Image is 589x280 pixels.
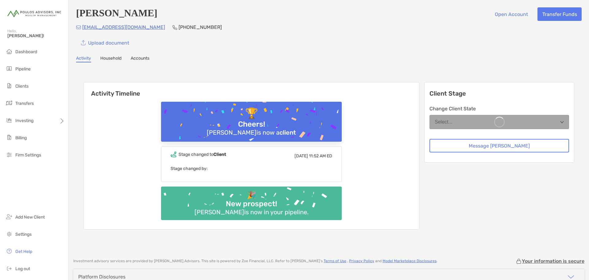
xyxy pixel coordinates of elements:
img: dashboard icon [6,48,13,55]
button: Open Account [490,7,533,21]
img: clients icon [6,82,13,89]
a: Household [100,56,121,62]
div: 🏆 [243,107,260,120]
img: get-help icon [6,247,13,255]
div: Platform Disclosures [78,274,125,280]
h4: [PERSON_NAME] [76,7,157,21]
img: settings icon [6,230,13,238]
div: [PERSON_NAME] is now a [204,129,298,136]
span: Firm Settings [15,152,41,158]
span: Clients [15,84,29,89]
img: Event icon [171,152,176,157]
img: firm-settings icon [6,151,13,158]
div: [PERSON_NAME] is now in your pipeline. [192,208,311,216]
h6: Activity Timeline [84,82,419,97]
p: Change Client State [429,105,569,112]
a: Upload document [76,36,134,49]
img: investing icon [6,116,13,124]
div: Stage changed to [179,152,226,157]
span: [PERSON_NAME]! [7,33,65,38]
span: Get Help [15,249,32,254]
b: client [279,129,296,136]
span: Billing [15,135,27,140]
img: transfers icon [6,99,13,107]
span: Pipeline [15,66,31,72]
p: Investment advisory services are provided by [PERSON_NAME] Advisors . This site is powered by Zoe... [73,259,437,263]
a: Terms of Use [324,259,346,263]
p: [PHONE_NUMBER] [179,23,222,31]
p: [EMAIL_ADDRESS][DOMAIN_NAME] [82,23,165,31]
span: Log out [15,266,30,271]
img: Phone Icon [172,25,177,30]
a: Accounts [131,56,149,62]
b: Client [214,152,226,157]
p: Client Stage [429,90,569,97]
span: 11:52 AM ED [309,153,332,159]
span: Transfers [15,101,34,106]
span: Add New Client [15,215,45,220]
p: Your information is secure [522,258,584,264]
span: Investing [15,118,33,123]
img: Confetti [161,187,342,215]
span: Settings [15,232,32,237]
img: billing icon [6,134,13,141]
button: Message [PERSON_NAME] [429,139,569,152]
div: 🎉 [244,191,259,200]
p: Stage changed by: [171,165,332,172]
div: New prospect! [223,199,279,208]
img: logout icon [6,265,13,272]
img: pipeline icon [6,65,13,72]
a: Activity [76,56,91,62]
button: Transfer Funds [537,7,582,21]
img: Confetti [161,102,342,155]
img: Zoe Logo [7,2,61,25]
span: Dashboard [15,49,37,54]
div: Cheers! [236,120,268,129]
img: button icon [81,40,86,45]
a: Privacy Policy [349,259,374,263]
a: Model Marketplace Disclosures [383,259,437,263]
img: Email Icon [76,26,81,29]
span: [DATE] [294,153,308,159]
img: add_new_client icon [6,213,13,220]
